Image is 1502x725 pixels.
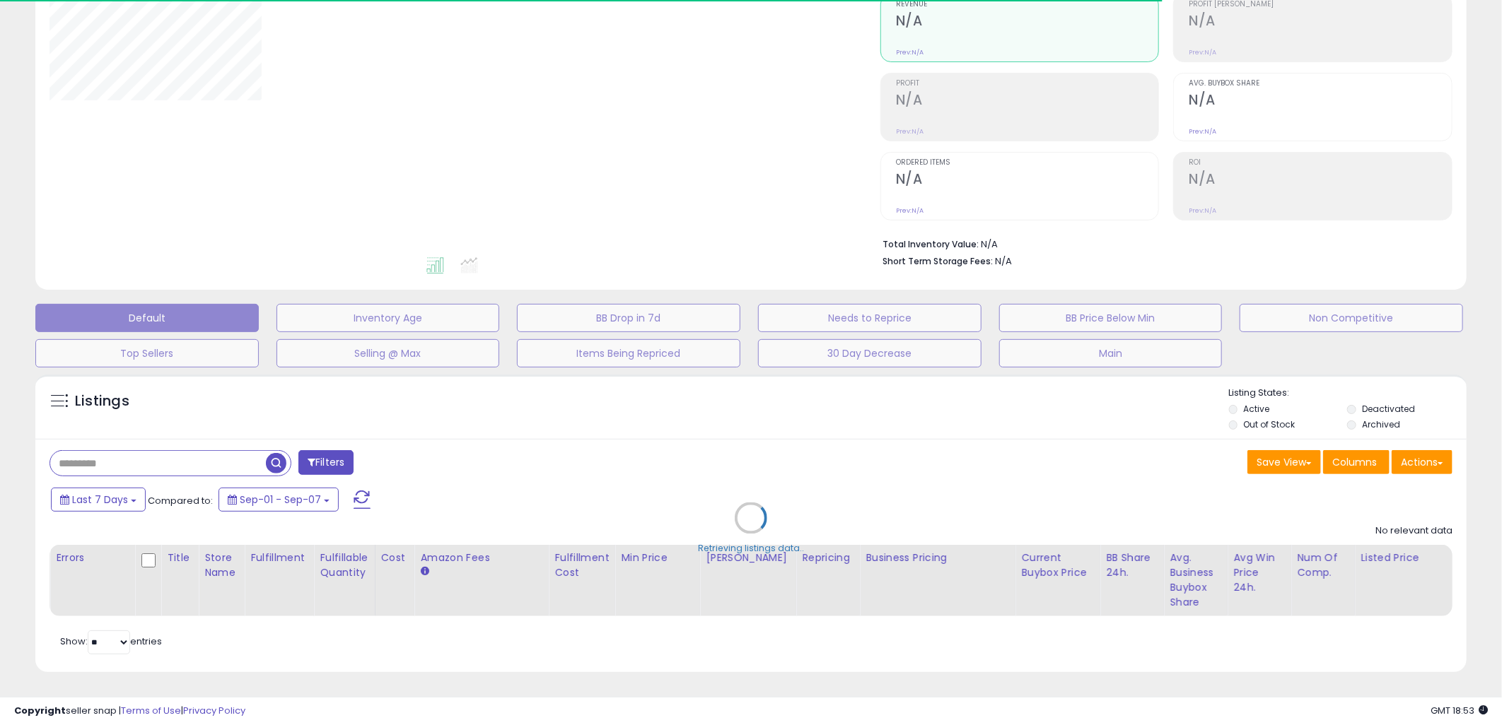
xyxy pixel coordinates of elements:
button: Inventory Age [276,304,500,332]
span: Revenue [896,1,1159,8]
button: Non Competitive [1240,304,1463,332]
small: Prev: N/A [1189,206,1216,215]
span: Profit [PERSON_NAME] [1189,1,1452,8]
h2: N/A [1189,13,1452,32]
h2: N/A [1189,171,1452,190]
button: Main [999,339,1223,367]
a: Terms of Use [121,704,181,717]
a: Privacy Policy [183,704,245,717]
span: Avg. Buybox Share [1189,80,1452,88]
small: Prev: N/A [896,127,924,136]
b: Short Term Storage Fees: [883,255,993,267]
h2: N/A [896,92,1159,111]
button: Selling @ Max [276,339,500,367]
button: Items Being Repriced [517,339,740,367]
div: seller snap | | [14,705,245,718]
button: Default [35,304,259,332]
button: BB Price Below Min [999,304,1223,332]
span: Profit [896,80,1159,88]
span: N/A [995,254,1012,268]
span: Ordered Items [896,159,1159,167]
button: Top Sellers [35,339,259,367]
small: Prev: N/A [896,48,924,57]
strong: Copyright [14,704,66,717]
small: Prev: N/A [1189,127,1216,136]
h2: N/A [896,13,1159,32]
li: N/A [883,235,1442,252]
b: Total Inventory Value: [883,238,979,250]
button: 30 Day Decrease [758,339,982,367]
h2: N/A [896,171,1159,190]
button: BB Drop in 7d [517,304,740,332]
button: Needs to Reprice [758,304,982,332]
div: Retrieving listings data.. [698,543,804,555]
span: 2025-09-15 18:53 GMT [1431,704,1488,717]
h2: N/A [1189,92,1452,111]
small: Prev: N/A [896,206,924,215]
span: ROI [1189,159,1452,167]
small: Prev: N/A [1189,48,1216,57]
